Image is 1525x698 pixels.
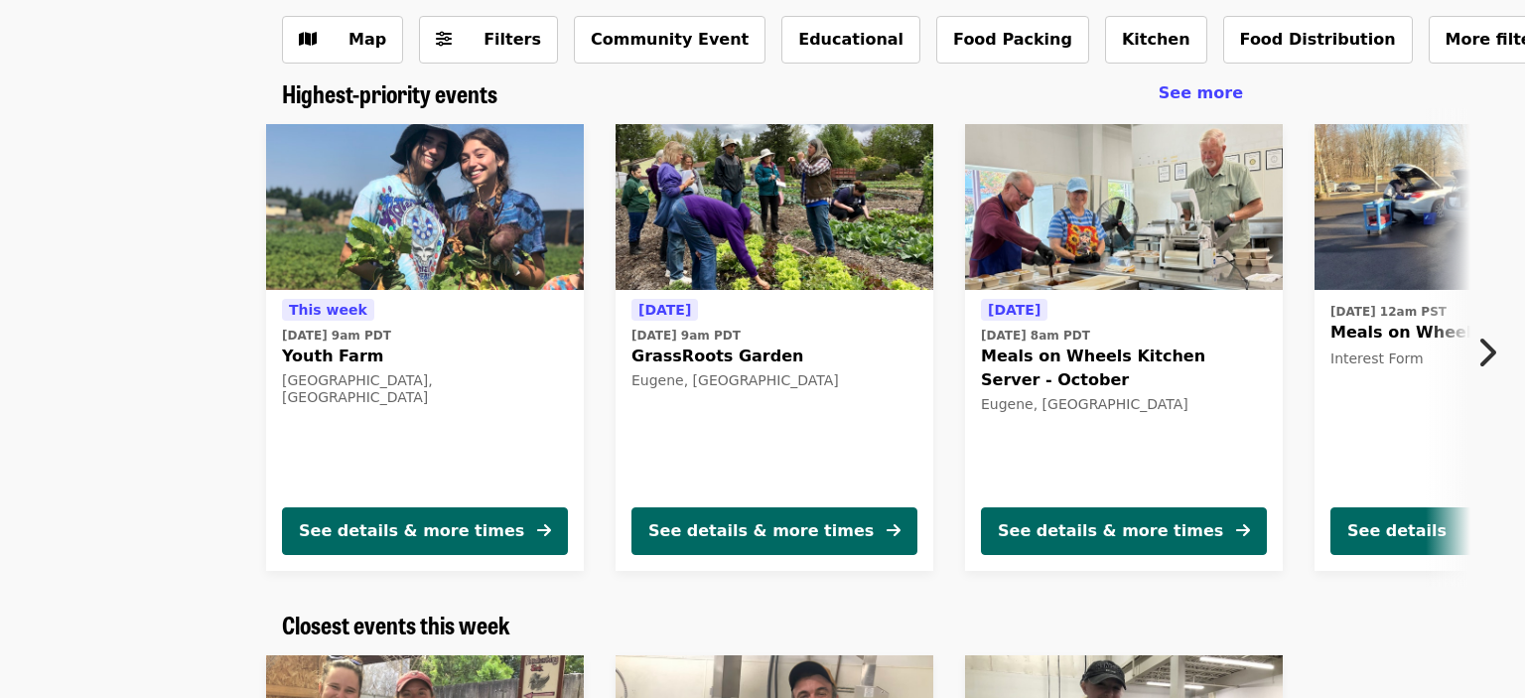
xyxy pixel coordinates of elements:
i: map icon [299,30,317,49]
time: [DATE] 9am PDT [282,327,391,345]
div: [GEOGRAPHIC_DATA], [GEOGRAPHIC_DATA] [282,372,568,406]
button: Educational [781,16,920,64]
button: Next item [1459,325,1525,380]
button: See details & more times [631,507,917,555]
time: [DATE] 9am PDT [631,327,741,345]
a: See details for "GrassRoots Garden" [616,124,933,571]
button: See details & more times [981,507,1267,555]
span: Highest-priority events [282,75,497,110]
i: chevron-right icon [1476,334,1496,371]
span: Meals on Wheels Kitchen Server - October [981,345,1267,392]
i: arrow-right icon [537,521,551,540]
span: Closest events this week [282,607,510,641]
i: arrow-right icon [887,521,901,540]
button: Food Distribution [1223,16,1413,64]
span: Filters [484,30,541,49]
button: Food Packing [936,16,1089,64]
div: See details & more times [299,519,524,543]
span: [DATE] [638,302,691,318]
time: [DATE] 8am PDT [981,327,1090,345]
i: sliders-h icon [436,30,452,49]
button: Filters (0 selected) [419,16,558,64]
img: Meals on Wheels Kitchen Server - October organized by Food for Lane County [965,124,1283,291]
div: Eugene, [GEOGRAPHIC_DATA] [981,396,1267,413]
span: GrassRoots Garden [631,345,917,368]
div: See details & more times [998,519,1223,543]
time: [DATE] 12am PST [1330,303,1447,321]
div: See details [1347,519,1447,543]
span: [DATE] [988,302,1040,318]
div: Closest events this week [266,611,1259,639]
a: Closest events this week [282,611,510,639]
button: Kitchen [1105,16,1207,64]
span: This week [289,302,367,318]
button: Show map view [282,16,403,64]
span: Youth Farm [282,345,568,368]
span: Map [348,30,386,49]
span: See more [1159,83,1243,102]
a: See details for "Meals on Wheels Kitchen Server - October" [965,124,1283,571]
a: See details for "Youth Farm" [266,124,584,571]
a: Highest-priority events [282,79,497,108]
span: Interest Form [1330,350,1424,366]
img: Youth Farm organized by Food for Lane County [266,124,584,291]
button: Community Event [574,16,765,64]
a: See more [1159,81,1243,105]
i: arrow-right icon [1236,521,1250,540]
div: See details & more times [648,519,874,543]
div: Highest-priority events [266,79,1259,108]
div: Eugene, [GEOGRAPHIC_DATA] [631,372,917,389]
button: See details & more times [282,507,568,555]
img: GrassRoots Garden organized by Food for Lane County [616,124,933,291]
